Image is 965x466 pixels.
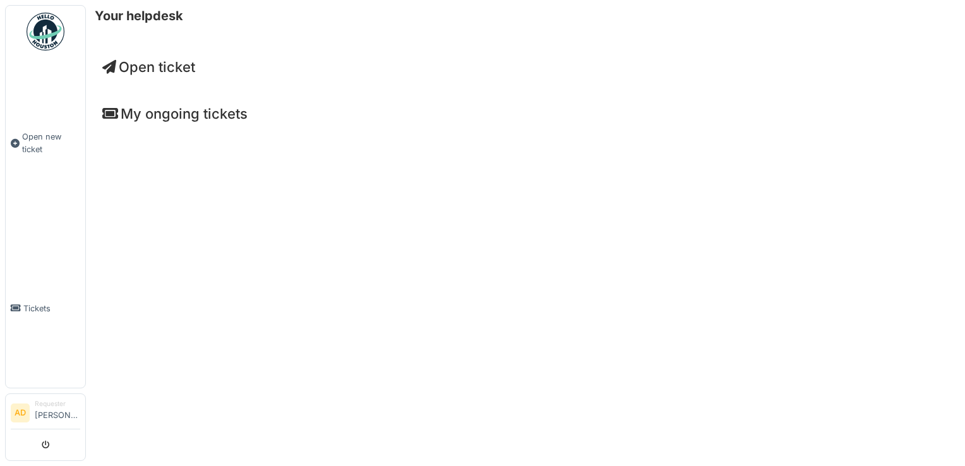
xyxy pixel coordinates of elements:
[11,399,80,429] a: AD Requester[PERSON_NAME]
[27,13,64,51] img: Badge_color-CXgf-gQk.svg
[102,105,949,122] h4: My ongoing tickets
[22,131,80,155] span: Open new ticket
[6,57,85,229] a: Open new ticket
[23,302,80,314] span: Tickets
[95,8,183,23] h6: Your helpdesk
[35,399,80,426] li: [PERSON_NAME]
[11,403,30,422] li: AD
[35,399,80,409] div: Requester
[6,229,85,388] a: Tickets
[102,59,195,75] a: Open ticket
